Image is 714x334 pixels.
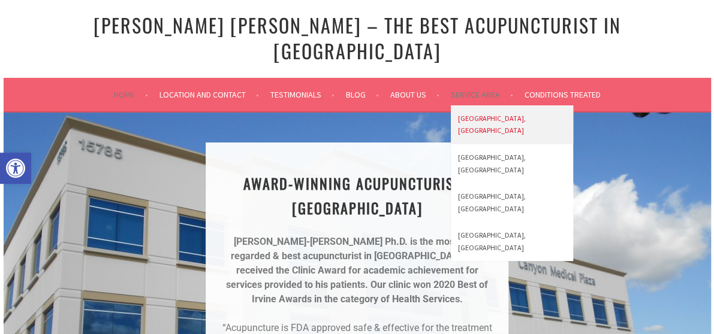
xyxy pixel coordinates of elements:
a: [GEOGRAPHIC_DATA], [GEOGRAPHIC_DATA] [451,222,573,261]
a: Blog [346,87,379,102]
a: [GEOGRAPHIC_DATA], [GEOGRAPHIC_DATA] [451,144,573,183]
a: [GEOGRAPHIC_DATA], [GEOGRAPHIC_DATA] [451,105,573,144]
a: Conditions Treated [525,87,601,102]
strong: [PERSON_NAME]-[PERSON_NAME] Ph.D. is the most well-regarded & best acupuncturist in [GEOGRAPHIC_D... [231,236,481,262]
a: Service Area [451,87,513,102]
h1: AWARD-WINNING ACUPUNCTURIST | [GEOGRAPHIC_DATA] [220,171,494,220]
a: [PERSON_NAME] [PERSON_NAME] – The Best Acupuncturist In [GEOGRAPHIC_DATA] [94,11,621,65]
a: Location and Contact [159,87,259,102]
a: Testimonials [270,87,335,102]
a: [GEOGRAPHIC_DATA], [GEOGRAPHIC_DATA] [451,183,573,222]
a: Home [114,87,148,102]
a: About Us [390,87,439,102]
